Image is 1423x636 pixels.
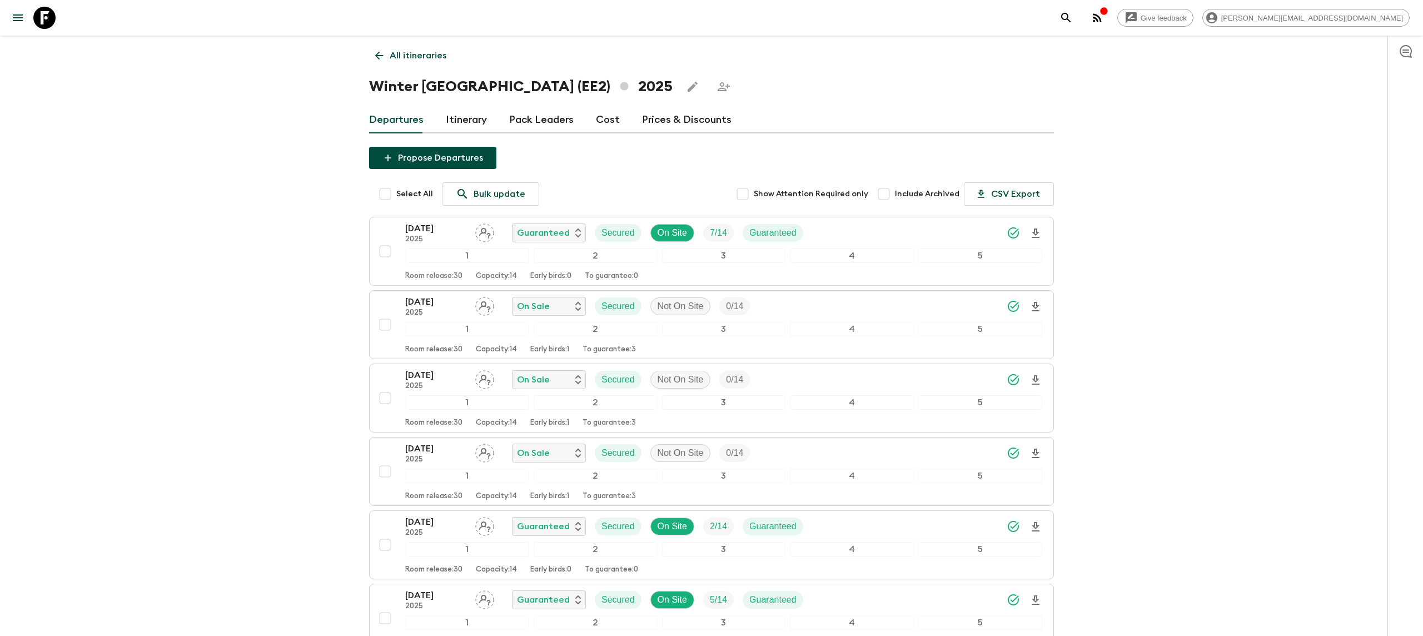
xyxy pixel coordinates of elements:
[1007,300,1020,313] svg: Synced Successfully
[726,446,743,460] p: 0 / 14
[405,369,466,382] p: [DATE]
[790,249,914,263] div: 4
[369,147,496,169] button: Propose Departures
[476,419,517,428] p: Capacity: 14
[405,455,466,464] p: 2025
[475,447,494,456] span: Assign pack leader
[530,492,569,501] p: Early birds: 1
[405,565,462,574] p: Room release: 30
[790,615,914,630] div: 4
[703,224,734,242] div: Trip Fill
[475,594,494,603] span: Assign pack leader
[650,518,694,535] div: On Site
[475,300,494,309] span: Assign pack leader
[583,419,636,428] p: To guarantee: 3
[405,295,466,309] p: [DATE]
[662,395,786,410] div: 3
[918,249,1042,263] div: 5
[530,419,569,428] p: Early birds: 1
[405,222,466,235] p: [DATE]
[595,591,641,609] div: Secured
[474,187,525,201] p: Bulk update
[595,224,641,242] div: Secured
[442,182,539,206] a: Bulk update
[369,510,1054,579] button: [DATE]2025Assign pack leaderGuaranteedSecuredOn SiteTrip FillGuaranteed12345Room release:30Capaci...
[509,107,574,133] a: Pack Leaders
[405,249,529,263] div: 1
[1029,300,1042,314] svg: Download Onboarding
[517,226,570,240] p: Guaranteed
[642,107,732,133] a: Prices & Discounts
[405,515,466,529] p: [DATE]
[658,593,687,607] p: On Site
[1007,226,1020,240] svg: Synced Successfully
[369,364,1054,433] button: [DATE]2025Assign pack leaderOn SaleSecuredNot On SiteTrip Fill12345Room release:30Capacity:14Earl...
[662,542,786,556] div: 3
[719,371,750,389] div: Trip Fill
[369,44,452,67] a: All itineraries
[446,107,487,133] a: Itinerary
[476,492,517,501] p: Capacity: 14
[530,272,571,281] p: Early birds: 0
[517,373,550,386] p: On Sale
[517,520,570,533] p: Guaranteed
[658,373,704,386] p: Not On Site
[405,442,466,455] p: [DATE]
[662,469,786,483] div: 3
[475,227,494,236] span: Assign pack leader
[1029,227,1042,240] svg: Download Onboarding
[658,520,687,533] p: On Site
[918,542,1042,556] div: 5
[405,419,462,428] p: Room release: 30
[405,322,529,336] div: 1
[369,290,1054,359] button: [DATE]2025Assign pack leaderOn SaleSecuredNot On SiteTrip Fill12345Room release:30Capacity:14Earl...
[964,182,1054,206] button: CSV Export
[595,444,641,462] div: Secured
[596,107,620,133] a: Cost
[476,272,517,281] p: Capacity: 14
[754,188,868,200] span: Show Attention Required only
[369,76,673,98] h1: Winter [GEOGRAPHIC_DATA] (EE2) 2025
[1007,593,1020,607] svg: Synced Successfully
[749,226,797,240] p: Guaranteed
[396,188,433,200] span: Select All
[405,395,529,410] div: 1
[405,382,466,391] p: 2025
[405,615,529,630] div: 1
[918,469,1042,483] div: 5
[405,492,462,501] p: Room release: 30
[918,322,1042,336] div: 5
[790,322,914,336] div: 4
[790,542,914,556] div: 4
[1135,14,1193,22] span: Give feedback
[7,7,29,29] button: menu
[1029,520,1042,534] svg: Download Onboarding
[1215,14,1409,22] span: [PERSON_NAME][EMAIL_ADDRESS][DOMAIN_NAME]
[703,591,734,609] div: Trip Fill
[585,272,638,281] p: To guarantee: 0
[369,437,1054,506] button: [DATE]2025Assign pack leaderOn SaleSecuredNot On SiteTrip Fill12345Room release:30Capacity:14Earl...
[650,591,694,609] div: On Site
[713,76,735,98] span: Share this itinerary
[476,345,517,354] p: Capacity: 14
[534,395,658,410] div: 2
[405,542,529,556] div: 1
[650,371,711,389] div: Not On Site
[1029,447,1042,460] svg: Download Onboarding
[650,224,694,242] div: On Site
[517,446,550,460] p: On Sale
[601,446,635,460] p: Secured
[658,300,704,313] p: Not On Site
[719,297,750,315] div: Trip Fill
[918,395,1042,410] div: 5
[534,542,658,556] div: 2
[595,297,641,315] div: Secured
[475,520,494,529] span: Assign pack leader
[662,249,786,263] div: 3
[601,300,635,313] p: Secured
[390,49,446,62] p: All itineraries
[918,615,1042,630] div: 5
[1117,9,1193,27] a: Give feedback
[650,444,711,462] div: Not On Site
[703,518,734,535] div: Trip Fill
